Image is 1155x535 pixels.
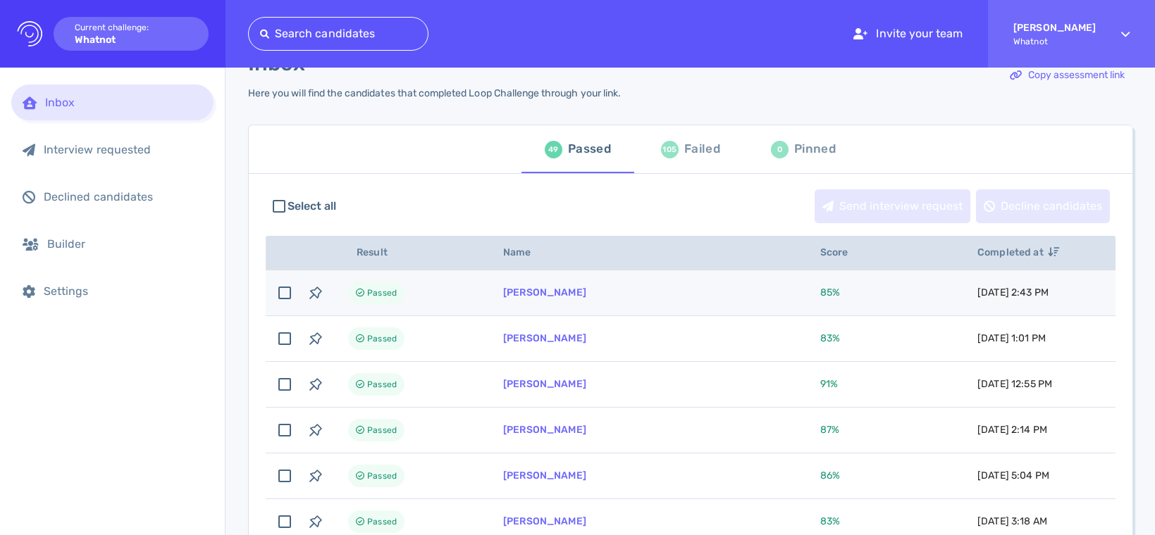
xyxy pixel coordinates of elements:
[820,246,864,258] span: Score
[503,246,547,258] span: Name
[820,332,840,344] span: 83 %
[820,515,840,527] span: 83 %
[503,287,586,298] a: [PERSON_NAME]
[1013,37,1096,46] span: Whatnot
[977,378,1052,390] span: [DATE] 12:55 PM
[1002,58,1132,92] button: Copy assessment link
[45,96,202,109] div: Inbox
[47,237,202,251] div: Builder
[976,189,1110,223] button: Decline candidates
[977,470,1049,481] span: [DATE] 5:04 PM
[367,513,397,530] span: Passed
[503,378,586,390] a: [PERSON_NAME]
[977,424,1047,436] span: [DATE] 2:14 PM
[44,284,202,298] div: Settings
[503,470,586,481] a: [PERSON_NAME]
[820,378,838,390] span: 91 %
[977,190,1109,222] div: Decline candidates
[503,332,586,344] a: [PERSON_NAME]
[545,141,562,158] div: 49
[503,424,586,436] a: [PERSON_NAME]
[288,198,337,215] span: Select all
[820,287,840,298] span: 85 %
[503,515,586,527] a: [PERSON_NAME]
[977,332,1046,344] span: [DATE] 1:01 PM
[248,87,621,99] div: Here you will find the candidates that completed Loop Challenge through your link.
[820,470,840,481] span: 86 %
[44,190,202,203] div: Declined candidates
[367,330,397,347] span: Passed
[977,287,1049,298] span: [DATE] 2:43 PM
[661,141,679,158] div: 105
[815,189,970,223] button: Send interview request
[367,284,397,301] span: Passed
[771,141,789,158] div: 0
[794,139,836,160] div: Pinned
[367,376,397,393] span: Passed
[367,467,397,484] span: Passed
[684,139,720,160] div: Failed
[820,424,839,436] span: 87 %
[568,139,611,160] div: Passed
[815,190,970,222] div: Send interview request
[44,143,202,156] div: Interview requested
[1013,22,1096,34] strong: [PERSON_NAME]
[977,515,1047,527] span: [DATE] 3:18 AM
[1003,59,1132,92] div: Copy assessment link
[977,246,1059,258] span: Completed at
[367,422,397,439] span: Passed
[331,236,486,270] th: Result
